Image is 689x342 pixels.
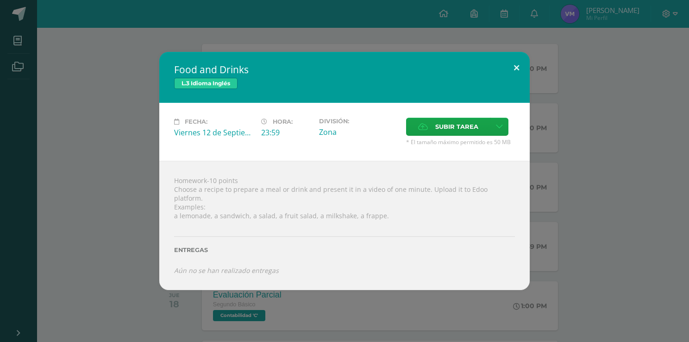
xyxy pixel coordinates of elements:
span: L.3 Idioma Inglés [174,78,238,89]
div: Homework-10 points Choose a recipe to prepare a meal or drink and present it in a video of one mi... [159,161,530,290]
span: Fecha: [185,118,207,125]
label: Entregas [174,247,515,253]
div: 23:59 [261,127,312,138]
span: Subir tarea [435,118,478,135]
div: Viernes 12 de Septiembre [174,127,254,138]
h2: Food and Drinks [174,63,515,76]
label: División: [319,118,399,125]
span: * El tamaño máximo permitido es 50 MB [406,138,515,146]
i: Aún no se han realizado entregas [174,266,279,275]
button: Close (Esc) [503,52,530,83]
span: Hora: [273,118,293,125]
div: Zona [319,127,399,137]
